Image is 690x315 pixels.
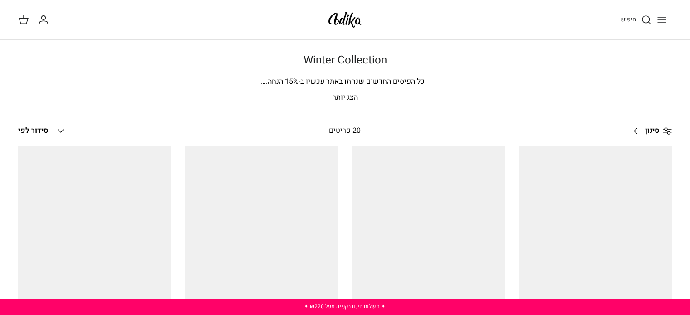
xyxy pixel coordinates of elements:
span: סידור לפי [18,125,48,136]
div: 20 פריטים [267,125,423,137]
p: הצג יותר [28,92,663,104]
span: סינון [645,125,659,137]
img: Adika IL [326,9,364,30]
span: חיפוש [621,15,636,24]
a: החשבון שלי [38,15,53,25]
span: כל הפיסים החדשים שנחתו באתר עכשיו ב- [299,76,425,87]
button: סידור לפי [18,121,66,141]
h1: Winter Collection [28,54,663,67]
a: ✦ משלוח חינם בקנייה מעל ₪220 ✦ [304,302,386,310]
button: Toggle menu [652,10,672,30]
a: סינון [627,120,672,142]
span: 15 [285,76,293,87]
span: % הנחה. [261,76,299,87]
a: חיפוש [621,15,652,25]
